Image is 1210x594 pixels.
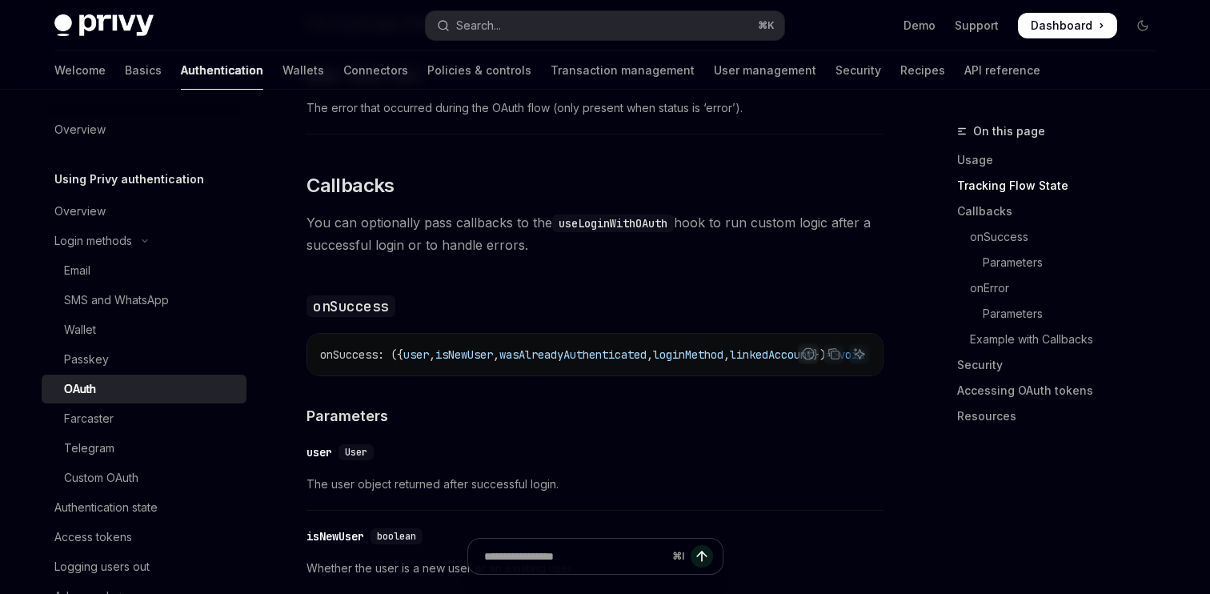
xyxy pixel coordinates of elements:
[54,557,150,576] div: Logging users out
[64,468,138,488] div: Custom OAuth
[42,115,246,144] a: Overview
[343,51,408,90] a: Connectors
[307,444,332,460] div: user
[1018,13,1117,38] a: Dashboard
[307,528,364,544] div: isNewUser
[378,347,403,362] span: : ({
[54,51,106,90] a: Welcome
[964,51,1040,90] a: API reference
[64,291,169,310] div: SMS and WhatsApp
[957,250,1168,275] a: Parameters
[377,530,416,543] span: boolean
[1130,13,1156,38] button: Toggle dark mode
[957,352,1168,378] a: Security
[427,51,531,90] a: Policies & controls
[957,147,1168,173] a: Usage
[957,224,1168,250] a: onSuccess
[435,347,493,362] span: isNewUser
[957,403,1168,429] a: Resources
[54,14,154,37] img: dark logo
[125,51,162,90] a: Basics
[42,315,246,344] a: Wallet
[181,51,263,90] a: Authentication
[42,345,246,374] a: Passkey
[42,227,246,255] button: Toggle Login methods section
[955,18,999,34] a: Support
[42,197,246,226] a: Overview
[320,347,378,362] span: onSuccess
[54,498,158,517] div: Authentication state
[307,295,395,317] code: onSuccess
[429,347,435,362] span: ,
[42,404,246,433] a: Farcaster
[957,301,1168,327] a: Parameters
[1031,18,1092,34] span: Dashboard
[730,347,813,362] span: linkedAccount
[64,350,109,369] div: Passkey
[653,347,723,362] span: loginMethod
[403,347,429,362] span: user
[64,439,114,458] div: Telegram
[900,51,945,90] a: Recipes
[42,523,246,552] a: Access tokens
[957,378,1168,403] a: Accessing OAuth tokens
[484,539,666,574] input: Ask a question...
[758,19,775,32] span: ⌘ K
[973,122,1045,141] span: On this page
[957,199,1168,224] a: Callbacks
[957,275,1168,301] a: onError
[957,327,1168,352] a: Example with Callbacks
[64,409,114,428] div: Farcaster
[54,528,132,547] div: Access tokens
[54,231,132,251] div: Login methods
[823,343,844,364] button: Copy the contents from the code block
[42,375,246,403] a: OAuth
[42,464,246,492] a: Custom OAuth
[798,343,819,364] button: Report incorrect code
[551,51,695,90] a: Transaction management
[42,552,246,581] a: Logging users out
[714,51,816,90] a: User management
[42,493,246,522] a: Authentication state
[957,173,1168,199] a: Tracking Flow State
[42,286,246,315] a: SMS and WhatsApp
[307,211,883,256] span: You can optionally pass callbacks to the hook to run custom logic after a successful login or to ...
[493,347,499,362] span: ,
[552,215,674,232] code: useLoginWithOAuth
[903,18,936,34] a: Demo
[426,11,784,40] button: Open search
[307,98,883,118] span: The error that occurred during the OAuth flow (only present when status is ‘error’).
[64,379,96,399] div: OAuth
[282,51,324,90] a: Wallets
[42,256,246,285] a: Email
[647,347,653,362] span: ,
[691,545,713,568] button: Send message
[456,16,501,35] div: Search...
[42,434,246,463] a: Telegram
[307,475,883,494] span: The user object returned after successful login.
[499,347,647,362] span: wasAlreadyAuthenticated
[307,173,395,199] span: Callbacks
[723,347,730,362] span: ,
[835,51,881,90] a: Security
[849,343,870,364] button: Ask AI
[813,347,826,362] span: })
[54,202,106,221] div: Overview
[307,405,388,427] span: Parameters
[54,120,106,139] div: Overview
[345,446,367,459] span: User
[64,261,90,280] div: Email
[54,170,204,189] h5: Using Privy authentication
[64,320,96,339] div: Wallet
